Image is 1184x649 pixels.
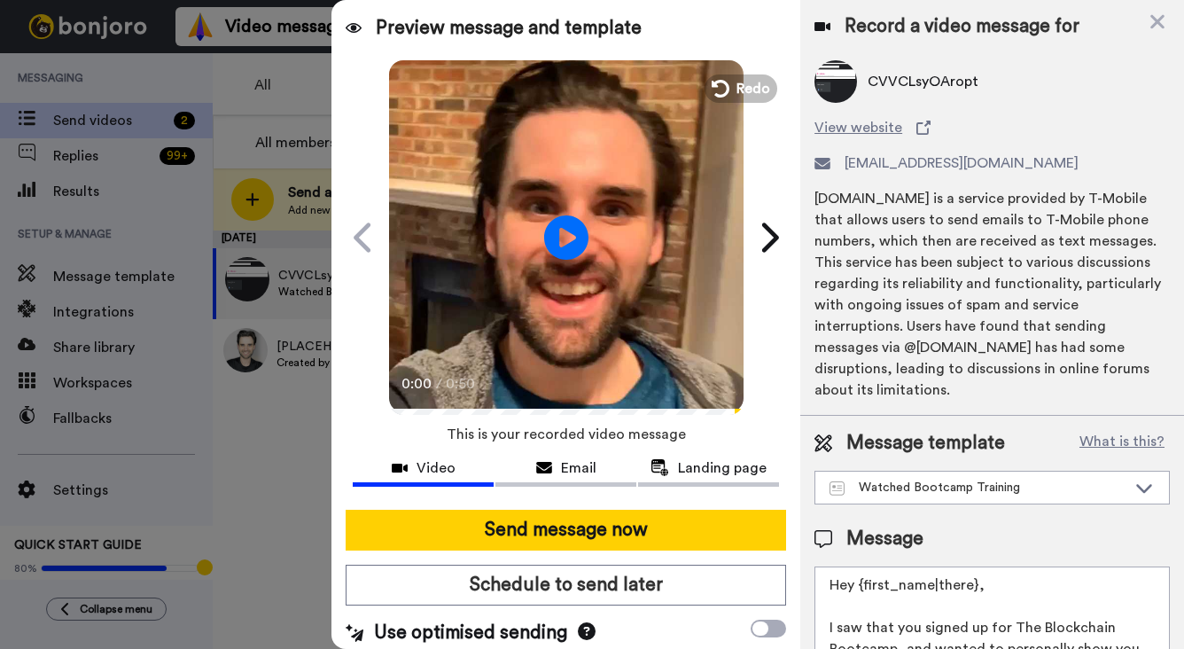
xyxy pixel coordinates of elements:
[678,457,767,479] span: Landing page
[846,526,923,552] span: Message
[436,373,442,395] span: /
[374,620,567,646] span: Use optimised sending
[346,510,786,551] button: Send message now
[446,373,477,395] span: 0:50
[846,430,1005,457] span: Message template
[814,188,1170,401] div: [DOMAIN_NAME] is a service provided by T-Mobile that allows users to send emails to T-Mobile phon...
[845,152,1079,174] span: [EMAIL_ADDRESS][DOMAIN_NAME]
[830,481,845,496] img: Message-temps.svg
[401,373,432,395] span: 0:00
[814,117,1170,138] a: View website
[447,415,686,454] span: This is your recorded video message
[417,457,456,479] span: Video
[561,457,596,479] span: Email
[814,117,902,138] span: View website
[830,479,1126,497] div: Watched Bootcamp Training
[346,565,786,606] button: Schedule to send later
[1074,430,1170,457] button: What is this?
